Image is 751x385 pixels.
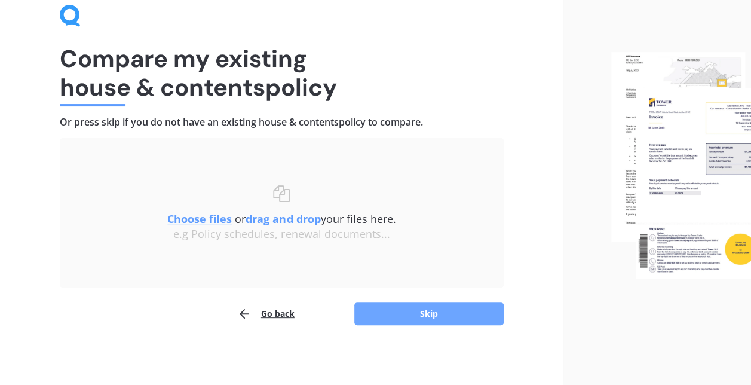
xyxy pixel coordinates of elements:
div: e.g Policy schedules, renewal documents... [84,228,480,241]
h4: Or press skip if you do not have an existing house & contents policy to compare. [60,116,504,129]
u: Choose files [167,212,232,226]
b: drag and drop [246,212,320,226]
img: files.webp [611,52,751,278]
h1: Compare my existing house & contents policy [60,44,504,102]
button: Go back [237,302,295,326]
span: or your files here. [167,212,396,226]
button: Skip [354,302,504,325]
